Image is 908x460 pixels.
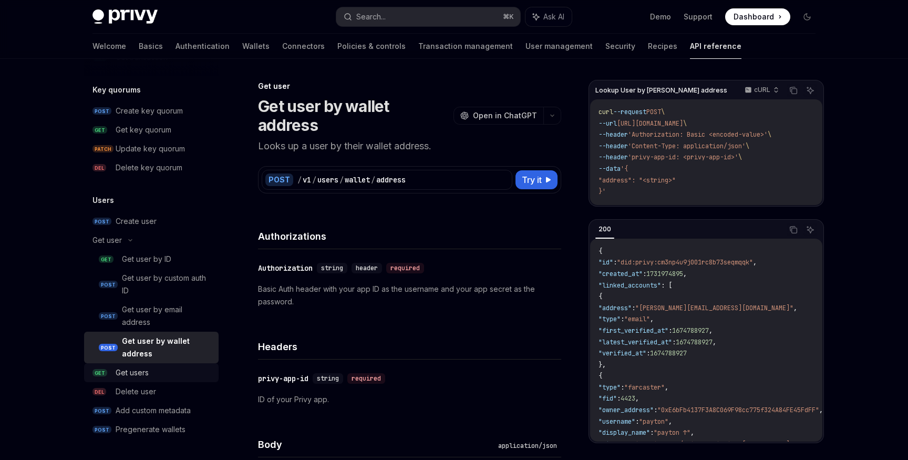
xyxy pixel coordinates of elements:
[99,344,118,352] span: POST
[650,349,687,357] span: 1674788927
[599,406,654,414] span: "owner_address"
[668,326,672,335] span: :
[84,212,219,231] a: POSTCreate user
[628,142,746,150] span: 'Content-Type: application/json'
[683,270,687,278] span: ,
[599,119,617,128] span: --url
[92,407,111,415] span: POST
[317,175,338,185] div: users
[690,34,741,59] a: API reference
[473,110,537,121] span: Open in ChatGPT
[787,84,800,97] button: Copy the contents from the code block
[494,441,561,451] div: application/json
[116,161,182,174] div: Delete key quorum
[339,175,344,185] div: /
[672,326,709,335] span: 1674788927
[803,223,817,237] button: Ask AI
[92,107,111,115] span: POST
[599,338,672,346] span: "latest_verified_at"
[648,34,677,59] a: Recipes
[599,292,602,301] span: {
[617,119,683,128] span: [URL][DOMAIN_NAME]
[258,373,308,384] div: privy-app-id
[635,394,639,403] span: ,
[418,34,513,59] a: Transaction management
[621,394,635,403] span: 4423
[453,107,543,125] button: Open in ChatGPT
[739,81,783,99] button: cURL
[515,170,558,189] button: Try it
[297,175,302,185] div: /
[599,187,606,196] span: }'
[632,304,635,312] span: :
[321,264,343,272] span: string
[599,417,635,426] span: "username"
[654,406,657,414] span: :
[643,270,646,278] span: :
[599,130,628,139] span: --header
[122,335,212,360] div: Get user by wallet address
[258,393,561,406] p: ID of your Privy app.
[599,383,621,392] span: "type"
[84,139,219,158] a: PATCHUpdate key quorum
[635,304,793,312] span: "[PERSON_NAME][EMAIL_ADDRESS][DOMAIN_NAME]"
[657,406,819,414] span: "0xE6bFb4137F3A8C069F98cc775f324A84FE45FdFF"
[84,420,219,439] a: POSTPregenerate wallets
[258,97,449,135] h1: Get user by wallet address
[709,326,713,335] span: ,
[116,124,171,136] div: Get key quorum
[258,139,561,154] p: Looks up a user by their wallet address.
[116,105,183,117] div: Create key quorum
[639,417,668,426] span: "payton"
[258,437,494,452] h4: Body
[599,372,602,380] span: {
[734,12,774,22] span: Dashboard
[92,388,106,396] span: DEL
[628,153,738,161] span: 'privy-app-id: <privy-app-id>'
[624,315,650,323] span: "email"
[753,258,757,267] span: ,
[84,363,219,382] a: GETGet users
[690,428,694,437] span: ,
[116,423,185,436] div: Pregenerate wallets
[595,223,614,236] div: 200
[347,373,385,384] div: required
[92,369,107,377] span: GET
[116,404,191,417] div: Add custom metadata
[650,428,654,437] span: :
[684,12,713,22] a: Support
[725,8,790,25] a: Dashboard
[617,258,753,267] span: "did:privy:cm3np4u9j001rc8b73seqmqqk"
[646,108,661,116] span: POST
[92,9,158,24] img: dark logo
[176,34,230,59] a: Authentication
[92,234,122,247] div: Get user
[92,218,111,226] span: POST
[599,281,661,290] span: "linked_accounts"
[646,349,650,357] span: :
[650,315,654,323] span: ,
[754,86,770,94] p: cURL
[650,12,671,22] a: Demo
[84,269,219,300] a: POSTGet user by custom auth ID
[258,229,561,243] h4: Authorizations
[84,120,219,139] a: GETGet key quorum
[617,440,621,448] span: :
[599,315,621,323] span: "type"
[122,253,171,265] div: Get user by ID
[317,374,339,383] span: string
[543,12,564,22] span: Ask AI
[803,84,817,97] button: Ask AI
[599,247,602,255] span: {
[116,215,157,228] div: Create user
[99,255,113,263] span: GET
[661,108,665,116] span: \
[84,401,219,420] a: POSTAdd custom metadata
[599,326,668,335] span: "first_verified_at"
[599,349,646,357] span: "verified_at"
[793,304,797,312] span: ,
[265,173,293,186] div: POST
[116,385,156,398] div: Delete user
[303,175,311,185] div: v1
[621,165,628,173] span: '{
